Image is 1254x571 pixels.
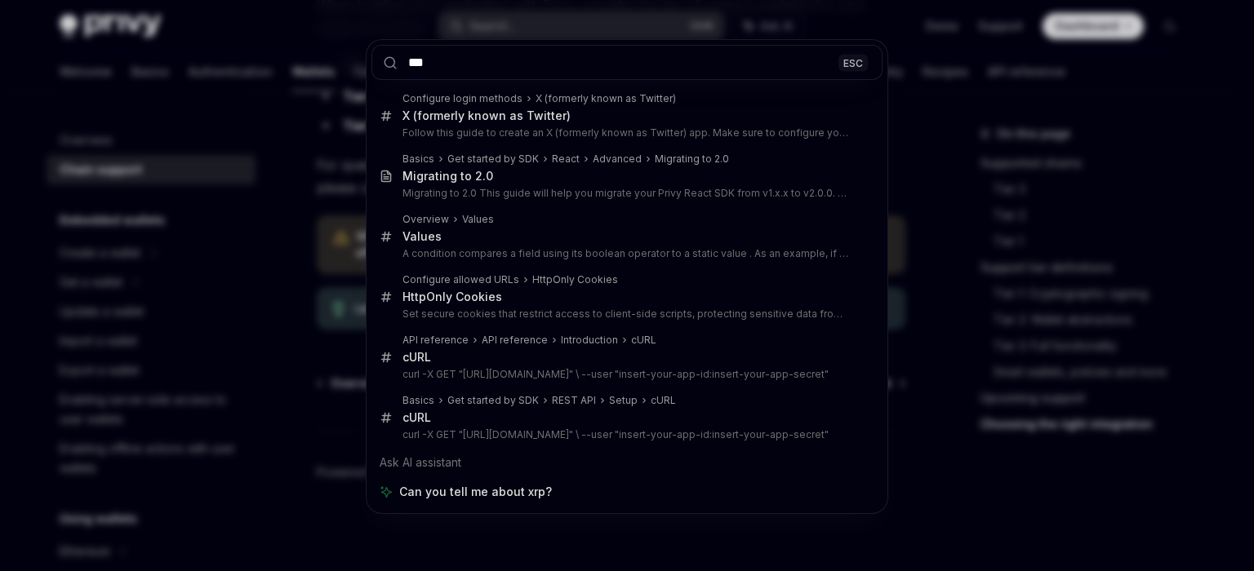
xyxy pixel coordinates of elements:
div: Ask AI assistant [371,448,883,477]
div: cURL [402,350,431,365]
div: Introduction [561,334,618,347]
p: Set secure cookies that restrict access to client-side scripts, protecting sensitive data from XSS a [402,308,848,321]
div: Values [462,213,494,226]
div: Basics [402,394,434,407]
div: Basics [402,153,434,166]
div: cURL [651,394,676,407]
div: Configure login methods [402,92,522,105]
div: Migrating to 2.0 [402,169,493,184]
div: ESC [838,54,868,71]
div: Values [402,229,442,244]
div: X (formerly known as Twitter) [536,92,676,105]
p: curl -X GET "[URL][DOMAIN_NAME]" \ --user "insert-your-app-id:insert-your-app-secret" [402,368,848,381]
div: Configure allowed URLs [402,273,519,286]
div: cURL [402,410,431,425]
p: Migrating to 2.0 This guide will help you migrate your Privy React SDK from v1.x.x to v2.0.0. To ins [402,187,848,200]
div: React [552,153,580,166]
div: HttpOnly Cookies [402,290,502,304]
div: HttpOnly Cookies [532,273,618,286]
p: Follow this guide to create an X (formerly known as Twitter) app. Make sure to configure your app as [402,126,848,139]
div: Setup [609,394,638,407]
div: X (formerly known as Twitter) [402,108,571,123]
p: A condition compares a field using its boolean operator to a static value . As an example, if a cond [402,247,848,260]
span: Can you tell me about xrp? [399,484,552,500]
div: REST API [552,394,596,407]
div: Advanced [593,153,642,166]
div: Overview [402,213,449,226]
p: curl -X GET "[URL][DOMAIN_NAME]" \ --user "insert-your-app-id:insert-your-app-secret" [402,428,848,441]
div: Get started by SDK [447,153,539,166]
div: API reference [402,334,469,347]
div: API reference [482,334,548,347]
div: Migrating to 2.0 [655,153,729,166]
div: Get started by SDK [447,394,539,407]
div: cURL [631,334,656,347]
